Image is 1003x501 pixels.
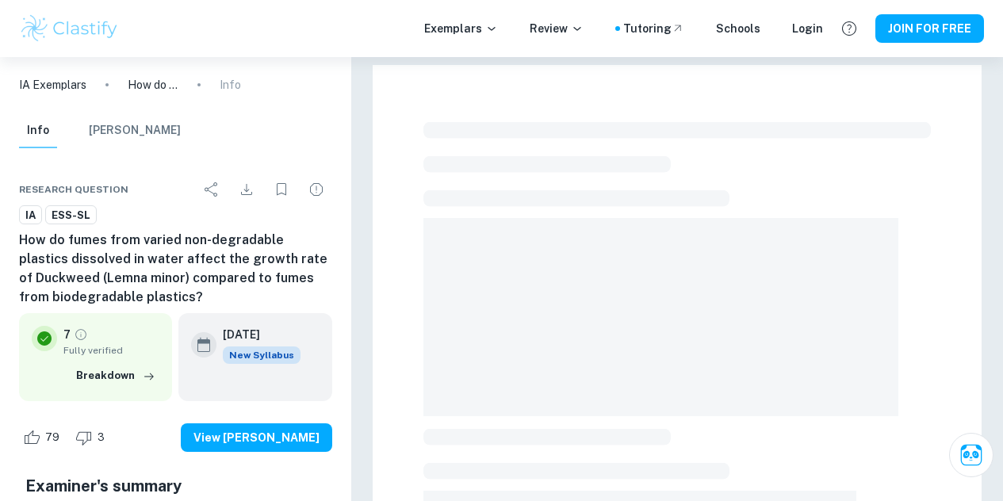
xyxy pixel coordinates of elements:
[36,430,68,446] span: 79
[223,346,301,364] div: Starting from the May 2026 session, the ESS IA requirements have changed. We created this exempla...
[792,20,823,37] a: Login
[63,343,159,358] span: Fully verified
[530,20,584,37] p: Review
[301,174,332,205] div: Report issue
[25,474,326,498] h5: Examiner's summary
[46,208,96,224] span: ESS-SL
[623,20,684,37] a: Tutoring
[19,231,332,307] h6: How do fumes from varied non-degradable plastics dissolved in water affect the growth rate of Duc...
[181,423,332,452] button: View [PERSON_NAME]
[716,20,760,37] a: Schools
[19,425,68,450] div: Like
[72,364,159,388] button: Breakdown
[45,205,97,225] a: ESS-SL
[20,208,41,224] span: IA
[949,433,993,477] button: Ask Clai
[19,113,57,148] button: Info
[89,430,113,446] span: 3
[71,425,113,450] div: Dislike
[19,205,42,225] a: IA
[89,113,181,148] button: [PERSON_NAME]
[74,327,88,342] a: Grade fully verified
[220,76,241,94] p: Info
[63,326,71,343] p: 7
[424,20,498,37] p: Exemplars
[223,326,288,343] h6: [DATE]
[836,15,863,42] button: Help and Feedback
[223,346,301,364] span: New Syllabus
[875,14,984,43] button: JOIN FOR FREE
[19,76,86,94] a: IA Exemplars
[266,174,297,205] div: Bookmark
[196,174,228,205] div: Share
[19,182,128,197] span: Research question
[19,13,120,44] img: Clastify logo
[128,76,178,94] p: How do fumes from varied non-degradable plastics dissolved in water affect the growth rate of Duc...
[231,174,262,205] div: Download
